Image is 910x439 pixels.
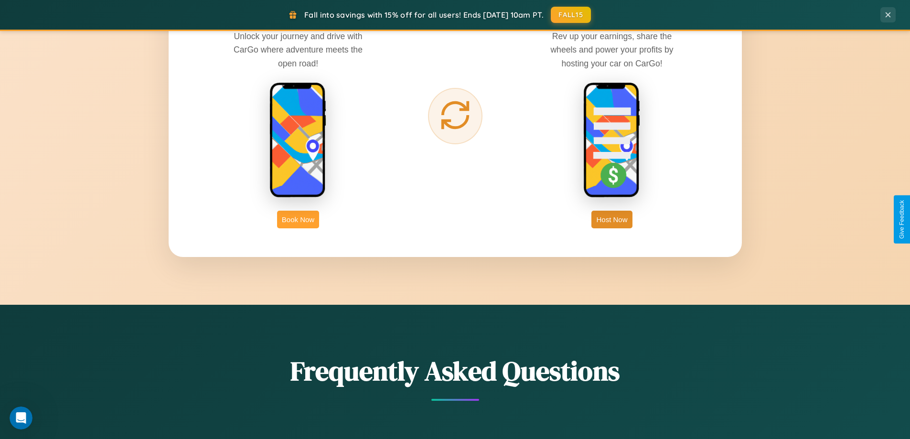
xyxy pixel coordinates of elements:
button: FALL15 [551,7,591,23]
button: Host Now [591,211,632,228]
span: Fall into savings with 15% off for all users! Ends [DATE] 10am PT. [304,10,544,20]
div: Give Feedback [899,200,905,239]
img: rent phone [269,82,327,199]
p: Unlock your journey and drive with CarGo where adventure meets the open road! [226,30,370,70]
p: Rev up your earnings, share the wheels and power your profits by hosting your car on CarGo! [540,30,684,70]
button: Book Now [277,211,319,228]
h2: Frequently Asked Questions [169,353,742,389]
iframe: Intercom live chat [10,407,32,429]
img: host phone [583,82,641,199]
